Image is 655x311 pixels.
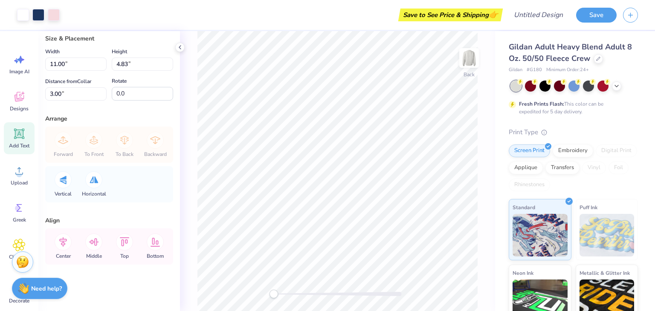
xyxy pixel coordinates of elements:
span: Bottom [147,253,164,259]
span: Designs [10,105,29,112]
label: Width [45,46,60,57]
img: Back [461,49,478,66]
img: Standard [513,214,568,256]
span: Add Text [9,142,29,149]
span: Center [56,253,71,259]
div: Applique [509,161,543,174]
label: Rotate [112,76,127,86]
div: Arrange [45,114,173,123]
span: Upload [11,179,28,186]
div: Accessibility label [270,290,278,298]
div: Screen Print [509,144,550,157]
span: 👉 [489,9,498,20]
label: Height [112,46,127,57]
span: Clipart & logos [5,253,33,267]
div: Size & Placement [45,34,173,43]
span: Top [120,253,129,259]
span: # G180 [527,66,542,74]
img: Puff Ink [580,214,635,256]
span: Metallic & Glitter Ink [580,268,630,277]
div: Foil [609,161,629,174]
span: Gildan Adult Heavy Blend Adult 8 Oz. 50/50 Fleece Crew [509,42,632,63]
div: Back [464,71,475,78]
label: Distance from Collar [45,76,91,86]
div: Embroidery [553,144,593,157]
div: Vinyl [582,161,606,174]
span: Image AI [9,68,29,75]
span: Neon Ink [513,268,533,277]
input: Untitled Design [507,6,570,23]
span: Middle [86,253,102,259]
strong: Need help? [31,285,62,293]
div: Print Type [509,127,638,137]
div: Save to See Price & Shipping [400,9,501,21]
span: Gildan [509,66,522,74]
span: Minimum Order: 24 + [546,66,589,74]
div: This color can be expedited for 5 day delivery. [519,100,624,115]
span: Horizontal [82,190,106,197]
span: Puff Ink [580,203,597,212]
div: Digital Print [596,144,637,157]
span: Standard [513,203,535,212]
strong: Fresh Prints Flash: [519,101,564,107]
span: Greek [13,216,26,223]
div: Align [45,216,173,225]
span: Decorate [9,297,29,304]
div: Transfers [545,161,580,174]
div: Rhinestones [509,179,550,191]
span: Vertical [55,190,72,197]
button: Save [576,8,617,23]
